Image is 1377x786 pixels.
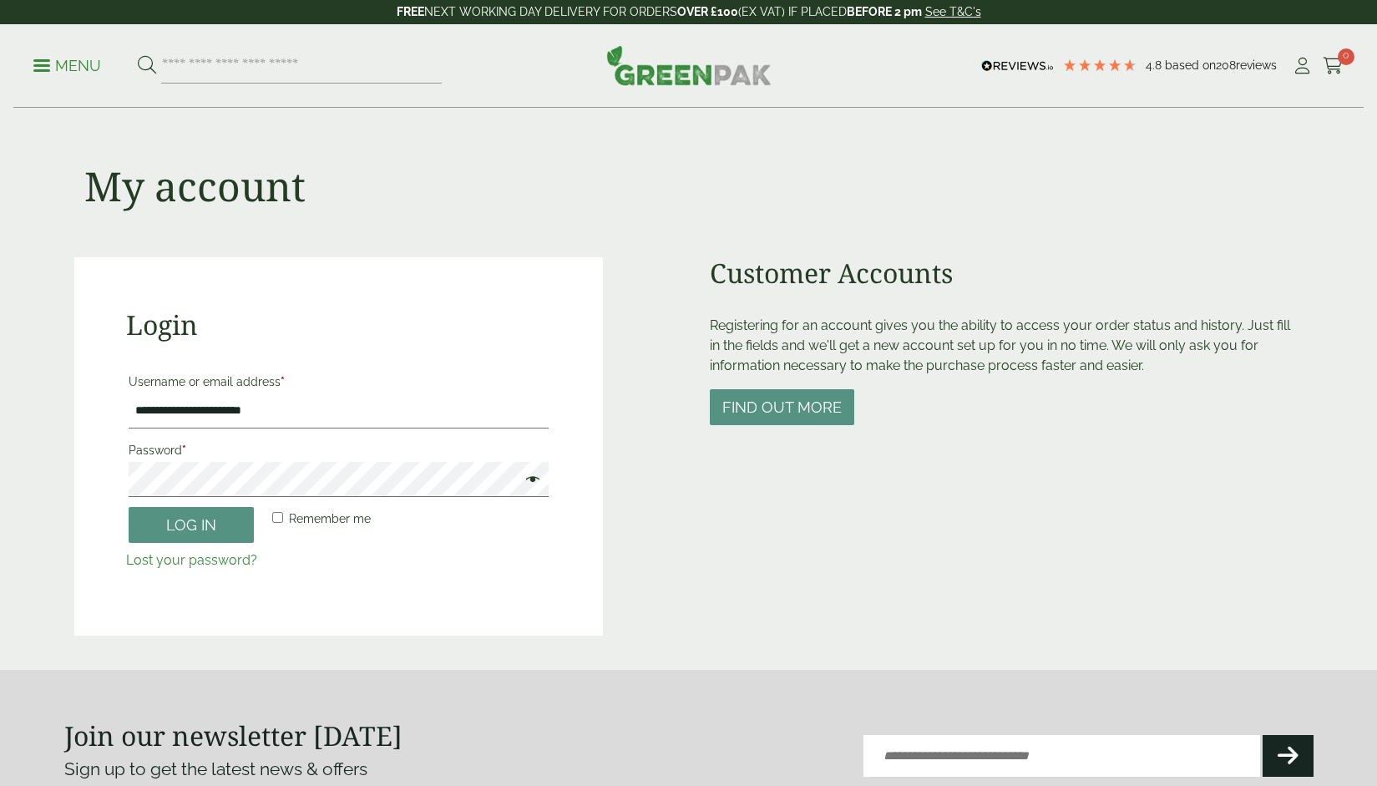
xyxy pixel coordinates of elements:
a: Menu [33,56,101,73]
button: Find out more [710,389,854,425]
h1: My account [84,162,306,210]
i: My Account [1292,58,1313,74]
span: 0 [1338,48,1354,65]
span: 208 [1216,58,1236,72]
strong: FREE [397,5,424,18]
strong: BEFORE 2 pm [847,5,922,18]
img: REVIEWS.io [981,60,1054,72]
p: Registering for an account gives you the ability to access your order status and history. Just fi... [710,316,1304,376]
span: reviews [1236,58,1277,72]
img: GreenPak Supplies [606,45,772,85]
h2: Login [126,309,551,341]
div: 4.79 Stars [1062,58,1137,73]
label: Password [129,439,549,462]
span: 4.8 [1146,58,1165,72]
a: Find out more [710,400,854,416]
p: Sign up to get the latest news & offers [64,756,626,783]
label: Username or email address [129,370,549,393]
span: Based on [1165,58,1216,72]
h2: Customer Accounts [710,257,1304,289]
i: Cart [1323,58,1344,74]
a: 0 [1323,53,1344,79]
a: See T&C's [925,5,981,18]
a: Lost your password? [126,552,257,568]
strong: OVER £100 [677,5,738,18]
p: Menu [33,56,101,76]
button: Log in [129,507,254,543]
strong: Join our newsletter [DATE] [64,718,402,753]
span: Remember me [289,512,371,525]
input: Remember me [272,512,283,523]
